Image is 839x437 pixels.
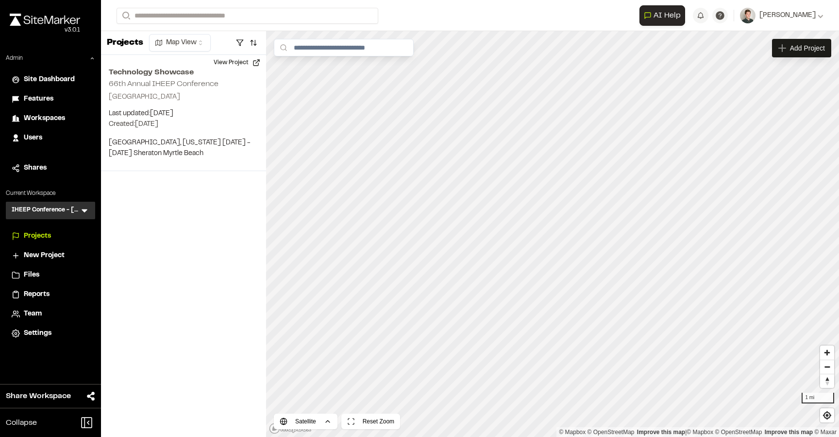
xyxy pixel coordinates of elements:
span: Collapse [6,417,37,429]
a: Projects [12,231,89,242]
img: User [740,8,755,23]
a: Mapbox [687,429,713,436]
button: [PERSON_NAME] [740,8,823,23]
h2: Technology Showcase [109,67,258,78]
span: Users [24,133,42,143]
span: [PERSON_NAME] [759,10,816,21]
button: Open AI Assistant [639,5,685,26]
p: Current Workspace [6,189,95,198]
a: New Project [12,250,89,261]
span: Zoom out [820,360,834,374]
a: Map feedback [637,429,685,436]
canvas: Map [266,31,839,437]
a: OpenStreetMap [587,429,635,436]
a: Maxar [814,429,837,436]
span: Share Workspace [6,390,71,402]
span: AI Help [654,10,681,21]
span: Shares [24,163,47,174]
div: Open AI Assistant [639,5,689,26]
span: Team [24,309,42,319]
a: Mapbox logo [269,423,312,434]
div: | [559,427,837,437]
button: Satellite [274,414,337,429]
a: Shares [12,163,89,174]
a: Features [12,94,89,105]
button: Search [117,8,134,24]
span: Reports [24,289,50,300]
span: Features [24,94,53,105]
span: Settings [24,328,51,339]
span: Add Project [790,43,825,53]
span: Workspaces [24,113,65,124]
img: rebrand.png [10,14,80,26]
span: Files [24,270,39,280]
button: Reset bearing to north [820,374,834,388]
button: Reset Zoom [341,414,400,429]
h2: 66th Annual IHEEP Conference [109,81,218,87]
button: Find my location [820,408,834,422]
span: Site Dashboard [24,74,75,85]
a: Workspaces [12,113,89,124]
div: Oh geez...please don't... [10,26,80,35]
div: 1 mi [802,393,834,403]
h3: IHEEP Conference - [GEOGRAPHIC_DATA] [GEOGRAPHIC_DATA] [12,206,80,215]
a: Users [12,133,89,143]
span: New Project [24,250,65,261]
a: Team [12,309,89,319]
p: Created: [DATE] [109,119,258,130]
a: Settings [12,328,89,339]
p: Projects [107,36,143,50]
button: Zoom in [820,346,834,360]
a: Mapbox [559,429,586,436]
p: [GEOGRAPHIC_DATA] [109,92,258,103]
a: Improve this map [765,429,813,436]
p: [GEOGRAPHIC_DATA], [US_STATE] [DATE] - [DATE] Sheraton Myrtle Beach​​ [109,138,258,159]
span: Reset bearing to north [820,374,834,388]
button: Zoom out [820,360,834,374]
a: Site Dashboard [12,74,89,85]
p: Admin [6,54,23,63]
a: OpenStreetMap [715,429,762,436]
p: Last updated: [DATE] [109,108,258,119]
span: Projects [24,231,51,242]
button: View Project [208,55,266,70]
a: Files [12,270,89,280]
a: Reports [12,289,89,300]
